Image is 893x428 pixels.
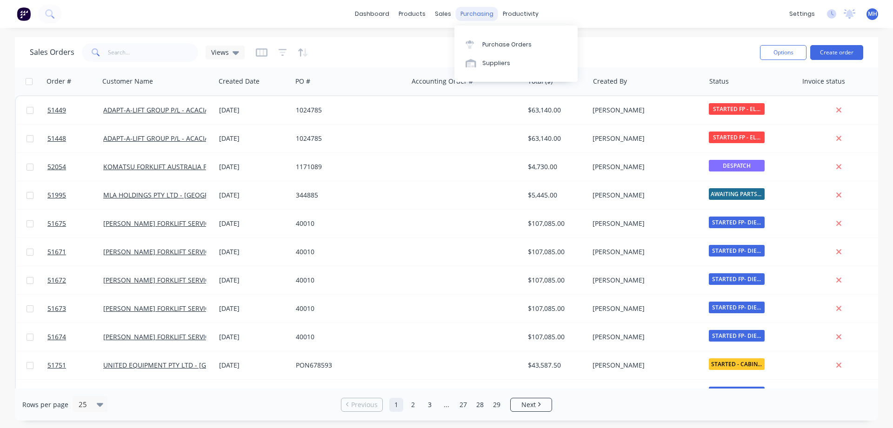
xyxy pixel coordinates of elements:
div: [DATE] [219,219,288,228]
div: $107,085.00 [528,219,582,228]
span: STARTED FP- DIE... [709,245,765,257]
div: $63,140.00 [528,134,582,143]
div: 40010 [296,219,399,228]
h1: Sales Orders [30,48,74,57]
span: 51673 [47,304,66,313]
div: [DATE] [219,304,288,313]
div: [PERSON_NAME] [593,276,696,285]
div: $43,587.50 [528,361,582,370]
div: [PERSON_NAME] [593,105,696,115]
div: 1024785 [296,134,399,143]
a: [PERSON_NAME] FORKLIFT SERVICES - [GEOGRAPHIC_DATA] [103,219,287,228]
a: [PERSON_NAME] FORKLIFT SERVICES - [GEOGRAPHIC_DATA] [103,304,287,313]
span: 51675 [47,219,66,228]
span: 51674 [47,332,66,342]
div: Accounting Order # [412,77,473,86]
div: [PERSON_NAME] [593,191,696,200]
div: purchasing [456,7,498,21]
div: $5,445.00 [528,191,582,200]
a: 51673 [47,295,103,323]
span: STARTED FP- DIE... [709,330,765,342]
div: [PERSON_NAME] [593,304,696,313]
div: [DATE] [219,276,288,285]
a: Suppliers [454,54,578,72]
div: settings [785,7,820,21]
div: 344885 [296,191,399,200]
div: Suppliers [482,59,510,67]
span: 51671 [47,247,66,257]
a: Purchase Orders [454,35,578,53]
span: 51448 [47,134,66,143]
div: 40010 [296,332,399,342]
div: PON678593 [296,361,399,370]
span: STARTED FP- DIE... [709,217,765,228]
div: Status [709,77,729,86]
div: Customer Name [102,77,153,86]
a: ADAPT-A-LIFT GROUP P/L - ACACIA RIDGE [103,134,230,143]
span: 51995 [47,191,66,200]
div: $107,085.00 [528,276,582,285]
a: MLA HOLDINGS PTY LTD - [GEOGRAPHIC_DATA] [103,191,248,199]
div: 40010 [296,247,399,257]
a: 51448 [47,125,103,152]
a: Next page [511,400,552,409]
input: Search... [108,43,199,62]
div: 40010 [296,304,399,313]
span: STARTED FP- DIE... [709,387,765,398]
a: 51675 [47,210,103,237]
span: STARTED - CABIN... [709,358,765,370]
a: 51751 [47,351,103,379]
a: Page 2 [406,398,420,412]
span: 51449 [47,105,66,115]
a: KOMATSU FORKLIFT AUSTRALIA P/L-[GEOGRAPHIC_DATA] [103,162,279,171]
div: [DATE] [219,162,288,171]
span: 51751 [47,361,66,370]
div: [PERSON_NAME] [593,219,696,228]
div: Created Date [219,77,260,86]
div: 40010 [296,276,399,285]
a: 51672 [47,266,103,294]
a: Page 3 [423,398,437,412]
a: [PERSON_NAME] FORKLIFT SERVICES - [GEOGRAPHIC_DATA] [103,276,287,284]
div: products [394,7,430,21]
a: Page 1 is your current page [389,398,403,412]
div: $107,085.00 [528,304,582,313]
ul: Pagination [337,398,556,412]
a: UNITED EQUIPMENT PTY LTD - [GEOGRAPHIC_DATA] [103,361,263,369]
img: Factory [17,7,31,21]
div: [PERSON_NAME] [593,361,696,370]
a: ADAPT-A-LIFT GROUP P/L - ACACIA RIDGE [103,105,230,114]
div: Order # [47,77,71,86]
span: STARTED FP- DIE... [709,302,765,313]
span: STARTED FP - EL... [709,103,765,115]
div: $107,085.00 [528,247,582,257]
div: 1024785 [296,105,399,115]
div: [PERSON_NAME] [593,134,696,143]
div: [PERSON_NAME] [593,247,696,257]
span: STARTED FP- DIE... [709,273,765,285]
div: Created By [593,77,627,86]
span: Previous [351,400,378,409]
div: Invoice status [802,77,845,86]
div: productivity [498,7,543,21]
a: Jump forward [440,398,453,412]
a: 51995 [47,181,103,209]
span: AWAITING PARTS ... [709,188,765,200]
div: $4,730.00 [528,162,582,171]
span: DESPATCH [709,160,765,171]
div: sales [430,7,456,21]
span: Views [211,47,229,57]
span: 52054 [47,162,66,171]
a: dashboard [350,7,394,21]
div: [DATE] [219,191,288,200]
div: Purchase Orders [482,40,532,49]
div: [DATE] [219,247,288,257]
a: Page 29 [490,398,504,412]
div: PO # [295,77,310,86]
a: 52054 [47,153,103,181]
span: MH [868,10,877,18]
a: 51954 [47,380,103,408]
a: [PERSON_NAME] FORKLIFT SERVICES - [GEOGRAPHIC_DATA] [103,247,287,256]
div: [DATE] [219,105,288,115]
div: $63,140.00 [528,105,582,115]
